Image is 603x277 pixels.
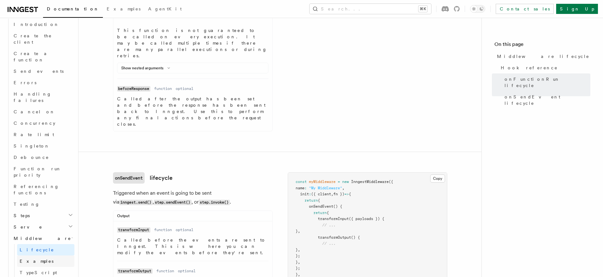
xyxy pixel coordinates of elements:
span: } [296,272,298,277]
dd: function [154,227,172,232]
span: return [313,211,327,215]
a: Sign Up [556,4,598,14]
span: Errors [14,80,36,85]
span: () { [351,235,360,240]
span: = [338,179,340,184]
span: { [318,198,320,203]
button: Middleware [11,233,74,244]
dd: function [154,86,172,91]
button: Show nested arguments [121,66,173,71]
span: Cancel on [14,109,55,114]
span: AgentKit [148,6,182,11]
span: Handling failures [14,91,52,103]
span: name [296,186,305,190]
button: Toggle dark mode [470,5,485,13]
a: Introduction [11,19,74,30]
span: transformInput [318,217,349,221]
span: transformOutput [318,235,351,240]
button: Copy [430,174,445,183]
a: Send events [11,66,74,77]
a: Cancel on [11,106,74,117]
p: Triggered when an event is going to be sent via , , or . [113,189,273,207]
span: : [309,192,311,196]
span: : [305,186,307,190]
span: onSendEvent [309,204,333,209]
span: Singleton [14,143,50,148]
span: Middleware [11,235,71,242]
a: Lifecycle [17,244,74,255]
a: Contact sales [496,4,554,14]
span: InngestMiddleware [351,179,389,184]
span: Examples [20,259,53,264]
span: "My Middleware" [309,186,342,190]
span: Introduction [14,22,59,27]
a: Errors [11,77,74,88]
kbd: ⌘K [418,6,427,12]
dd: optional [176,86,193,91]
span: ({ [389,179,393,184]
span: } [296,229,298,233]
a: Examples [103,2,144,17]
code: onSendEvent [113,172,145,184]
code: step.invoke() [199,200,230,205]
span: , [298,260,300,264]
span: TypeScript [20,270,57,275]
span: Testing [14,202,40,207]
span: , [342,186,344,190]
span: Send events [14,69,64,74]
a: AgentKit [144,2,185,17]
span: Referencing functions [14,184,59,195]
a: Rate limit [11,129,74,140]
a: Referencing functions [11,181,74,198]
span: }; [296,266,300,270]
span: fn }) [333,192,344,196]
a: Debounce [11,152,74,163]
span: , [298,229,300,233]
dd: optional [176,227,193,232]
span: Examples [107,6,141,11]
span: Lifecycle [20,247,54,252]
a: onSendEventlifecycle [113,172,173,184]
dd: function [156,268,174,274]
span: ({ client [311,192,331,196]
a: Create the client [11,30,74,48]
code: transformOutput [117,268,153,274]
a: Hook reference [498,62,590,73]
span: new [342,179,349,184]
a: Middleware lifecycle [494,51,590,62]
code: inngest.send() [119,200,153,205]
span: , [298,272,300,277]
span: myMiddleware [309,179,336,184]
span: // ... [322,241,336,246]
a: Documentation [43,2,103,18]
span: Serve [11,224,42,230]
span: Create a function [14,51,51,62]
span: Function run priority [14,166,61,178]
span: init [300,192,309,196]
a: Create a function [11,48,74,66]
span: // ... [322,223,336,227]
span: { [327,211,329,215]
code: step.sendEvent() [154,200,192,205]
span: const [296,179,307,184]
span: onFunctionRun lifecycle [505,76,590,89]
a: onSendEvent lifecycle [502,91,590,109]
span: ({ payloads }) { [349,217,384,221]
p: Called before the events are sent to Inngest. This is where you can modify the events before they... [117,237,268,256]
button: Search...⌘K [310,4,431,14]
code: beforeResponse [117,86,150,91]
code: transformInput [117,227,150,233]
a: Examples [17,255,74,267]
span: Rate limit [14,132,54,137]
span: Steps [11,212,30,219]
span: () { [333,204,342,209]
a: Testing [11,198,74,210]
p: This function is not guaranteed to be called on every execution. It may be called multiple times ... [117,27,268,59]
span: { [349,192,351,196]
a: Handling failures [11,88,74,106]
span: Debounce [14,155,49,160]
button: Steps [11,210,74,221]
a: Concurrency [11,117,74,129]
span: return [305,198,318,203]
dd: optional [178,268,196,274]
